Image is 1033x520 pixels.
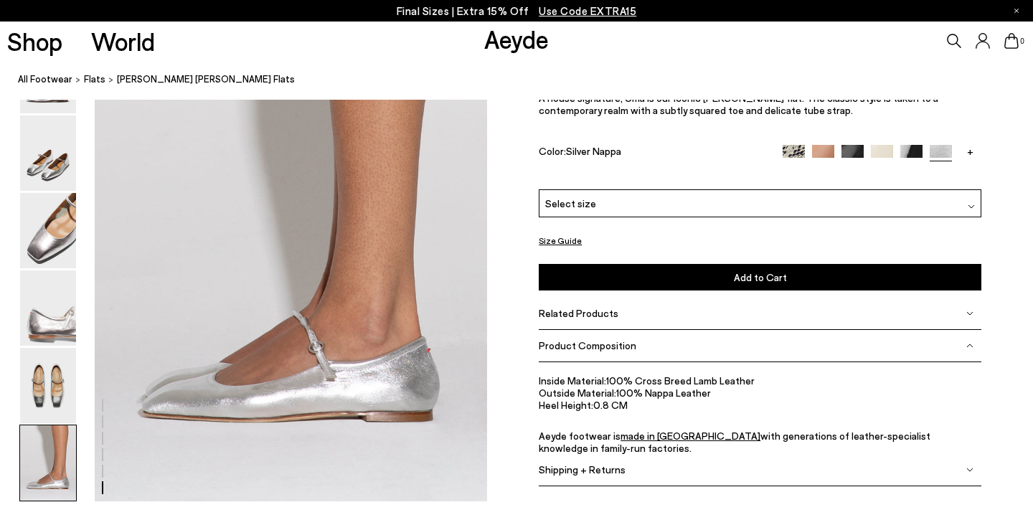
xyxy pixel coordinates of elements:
[397,2,637,20] p: Final Sizes | Extra 15% Off
[84,73,105,85] span: Flats
[91,29,155,54] a: World
[966,310,973,317] img: svg%3E
[959,144,981,157] a: +
[539,307,618,319] span: Related Products
[1004,33,1019,49] a: 0
[539,463,626,476] span: Shipping + Returns
[18,72,72,87] a: All Footwear
[539,374,981,387] li: 100% Cross Breed Lamb Leather
[734,271,787,283] span: Add to Cart
[539,387,981,399] li: 100% Nappa Leather
[20,193,76,268] img: Uma Mary-Jane Flats - Image 3
[1019,37,1026,45] span: 0
[539,430,930,454] span: with generations of leather-specialist knowledge in family-run factories.
[539,399,593,411] span: Heel Height:
[539,430,621,442] span: Aeyde footwear is
[539,399,981,411] li: 0.8 CM
[539,387,616,399] span: Outside Material:
[539,339,636,351] span: Product Composition
[621,430,760,442] a: made in [GEOGRAPHIC_DATA]
[539,4,636,17] span: Navigate to /collections/ss25-final-sizes
[20,115,76,191] img: Uma Mary-Jane Flats - Image 2
[566,144,621,156] span: Silver Nappa
[966,342,973,349] img: svg%3E
[20,425,76,501] img: Uma Mary-Jane Flats - Image 6
[539,374,606,387] span: Inside Material:
[539,92,981,116] p: A house signature, Uma is our iconic [PERSON_NAME] flat. The classic style is taken to a contempo...
[968,202,975,209] img: svg%3E
[966,466,973,473] img: svg%3E
[117,72,295,87] span: [PERSON_NAME] [PERSON_NAME] Flats
[20,270,76,346] img: Uma Mary-Jane Flats - Image 4
[7,29,62,54] a: Shop
[539,144,768,161] div: Color:
[20,348,76,423] img: Uma Mary-Jane Flats - Image 5
[545,196,596,211] span: Select size
[84,72,105,87] a: Flats
[484,24,549,54] a: Aeyde
[539,264,981,290] button: Add to Cart
[18,60,1033,100] nav: breadcrumb
[539,232,582,250] button: Size Guide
